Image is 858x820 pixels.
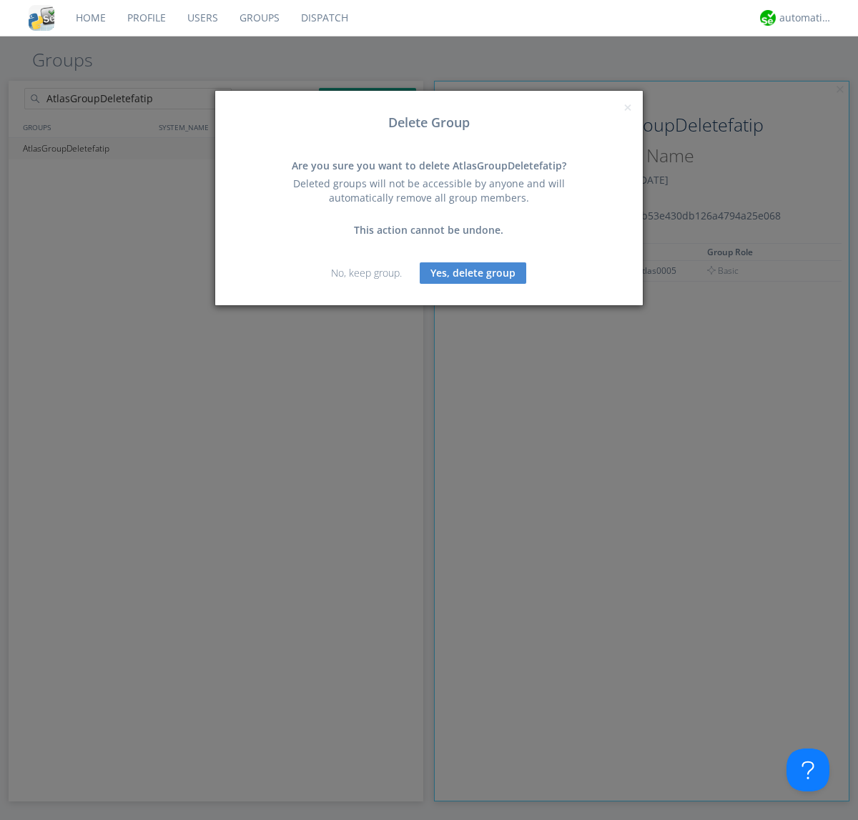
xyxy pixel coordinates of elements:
[275,177,583,205] div: Deleted groups will not be accessible by anyone and will automatically remove all group members.
[29,5,54,31] img: cddb5a64eb264b2086981ab96f4c1ba7
[275,223,583,237] div: This action cannot be undone.
[420,262,526,284] button: Yes, delete group
[779,11,833,25] div: automation+atlas
[623,97,632,117] span: ×
[331,266,402,280] a: No, keep group.
[226,116,632,130] h3: Delete Group
[275,159,583,173] div: Are you sure you want to delete AtlasGroupDeletefatip?
[760,10,776,26] img: d2d01cd9b4174d08988066c6d424eccd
